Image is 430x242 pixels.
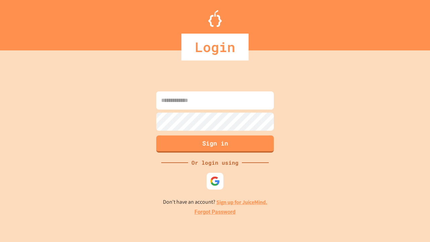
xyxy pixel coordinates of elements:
[163,198,267,206] p: Don't have an account?
[188,159,242,167] div: Or login using
[210,176,220,186] img: google-icon.svg
[195,208,235,216] a: Forgot Password
[216,199,267,206] a: Sign up for JuiceMind.
[208,10,222,27] img: Logo.svg
[181,34,249,61] div: Login
[156,135,274,153] button: Sign in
